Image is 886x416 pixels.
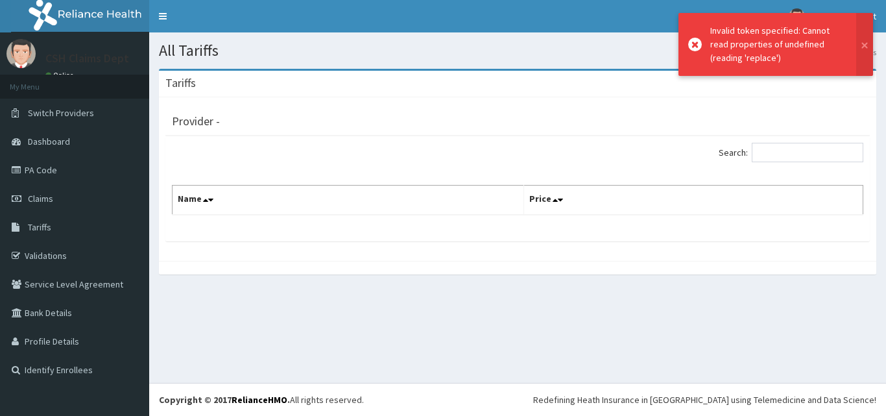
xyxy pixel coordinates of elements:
[45,53,129,64] p: CSH Claims Dept
[165,77,196,89] h3: Tariffs
[149,383,886,416] footer: All rights reserved.
[159,394,290,406] strong: Copyright © 2017 .
[524,186,863,215] th: Price
[28,136,70,147] span: Dashboard
[6,39,36,68] img: User Image
[28,221,51,233] span: Tariffs
[533,393,876,406] div: Redefining Heath Insurance in [GEOGRAPHIC_DATA] using Telemedicine and Data Science!
[813,10,876,22] span: CSH Claims Dept
[719,143,863,162] label: Search:
[710,24,844,65] div: Invalid token specified: Cannot read properties of undefined (reading 'replace')
[45,71,77,80] a: Online
[159,42,876,59] h1: All Tariffs
[752,143,863,162] input: Search:
[172,116,220,127] h3: Provider -
[173,186,524,215] th: Name
[232,394,287,406] a: RelianceHMO
[28,107,94,119] span: Switch Providers
[28,193,53,204] span: Claims
[789,8,805,25] img: User Image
